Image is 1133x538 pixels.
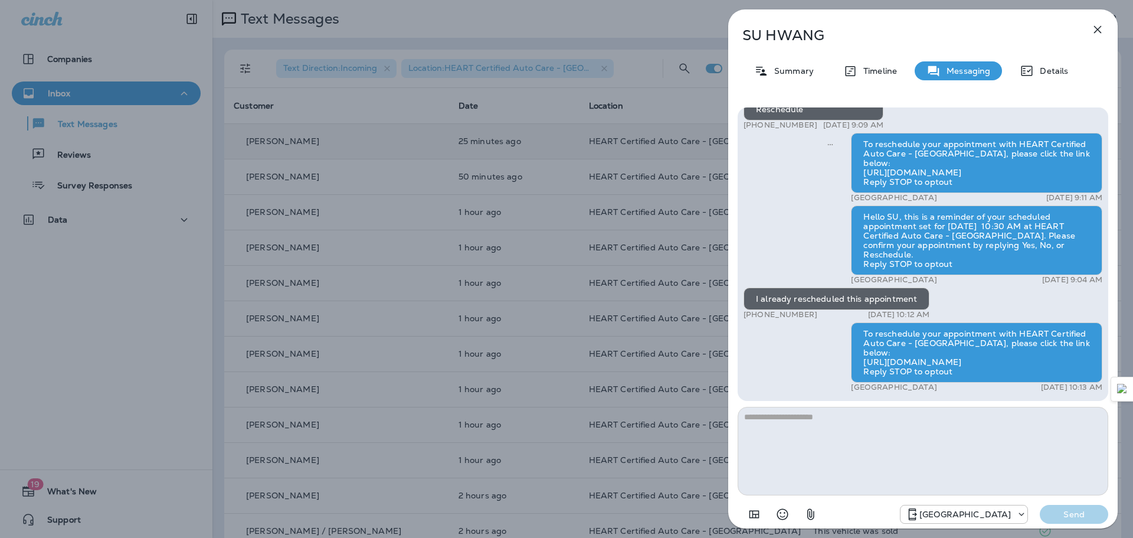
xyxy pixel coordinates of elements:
[771,503,794,526] button: Select an emoji
[941,66,990,76] p: Messaging
[823,120,883,130] p: [DATE] 9:09 AM
[1117,384,1128,394] img: Detect Auto
[744,120,817,130] p: [PHONE_NUMBER]
[744,288,929,310] div: I already rescheduled this appointment
[851,383,936,392] p: [GEOGRAPHIC_DATA]
[851,193,936,203] p: [GEOGRAPHIC_DATA]
[744,98,883,120] div: Reschedule
[744,310,817,319] p: [PHONE_NUMBER]
[857,66,897,76] p: Timeline
[851,322,1102,383] div: To reschedule your appointment with HEART Certified Auto Care - [GEOGRAPHIC_DATA], please click t...
[1046,193,1102,203] p: [DATE] 9:11 AM
[742,27,1065,44] p: SU HWANG
[919,510,1011,519] p: [GEOGRAPHIC_DATA]
[827,138,833,149] span: Sent
[900,507,1027,521] div: +1 (847) 262-3704
[851,275,936,285] p: [GEOGRAPHIC_DATA]
[851,206,1102,275] div: Hello SU, this is a reminder of your scheduled appointment set for [DATE] 10:30 AM at HEART Certi...
[768,66,814,76] p: Summary
[1042,275,1102,285] p: [DATE] 9:04 AM
[868,310,929,319] p: [DATE] 10:12 AM
[1041,383,1102,392] p: [DATE] 10:13 AM
[742,503,766,526] button: Add in a premade template
[851,133,1102,193] div: To reschedule your appointment with HEART Certified Auto Care - [GEOGRAPHIC_DATA], please click t...
[1034,66,1068,76] p: Details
